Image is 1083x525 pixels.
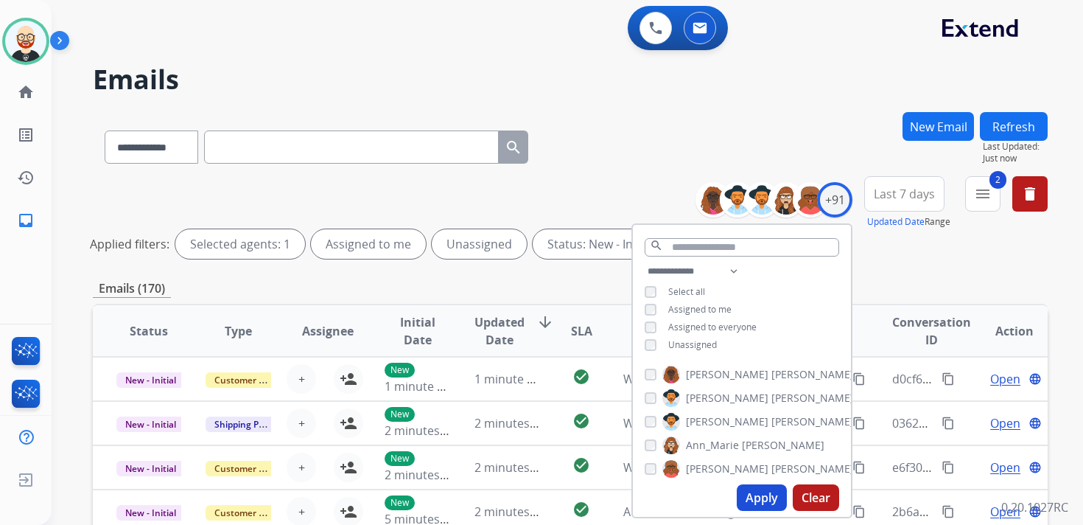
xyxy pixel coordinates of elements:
div: Status: New - Initial [533,229,688,259]
span: 1 minute ago [474,371,547,387]
span: 2 minutes ago [474,459,553,476]
button: Updated Date [867,216,925,228]
mat-icon: language [1028,372,1042,386]
p: Emails (170) [93,279,171,298]
button: Clear [793,484,839,511]
span: + [298,370,305,388]
mat-icon: search [505,139,522,156]
span: New - Initial [116,372,185,388]
span: Shipping Protection [206,417,306,432]
p: New [385,407,415,422]
span: New - Initial [116,461,185,476]
p: New [385,363,415,378]
mat-icon: person_add [340,370,357,388]
mat-icon: content_copy [852,372,866,386]
span: Customer Support [206,372,301,388]
span: [PERSON_NAME] [771,414,854,429]
span: Webform from [EMAIL_ADDRESS][DOMAIN_NAME] on [DATE] [623,459,957,476]
span: New - Initial [116,417,185,432]
mat-icon: person_add [340,414,357,432]
p: New [385,496,415,510]
span: Webform from [EMAIL_ADDRESS][DOMAIN_NAME] on [DATE] [623,415,957,431]
mat-icon: content_copy [852,417,866,430]
span: Status [130,322,168,340]
span: Unassigned [668,338,717,351]
span: Assigned to me [668,303,732,316]
mat-icon: search [650,239,663,252]
span: Last 7 days [874,191,935,197]
span: Last Updated: [983,141,1048,153]
th: Action [958,305,1048,357]
div: Unassigned [432,229,527,259]
mat-icon: history [17,169,35,187]
span: Conversation ID [892,313,971,349]
button: Refresh [980,112,1048,141]
button: 2 [965,176,1000,212]
span: 2 minutes ago [385,423,463,439]
span: 2 minutes ago [474,504,553,520]
mat-icon: check_circle [572,501,590,518]
span: Updated Date [474,313,525,349]
div: Assigned to me [311,229,426,259]
p: 0.20.1027RC [1001,498,1068,516]
span: [PERSON_NAME] [686,414,768,429]
mat-icon: content_copy [942,505,955,518]
span: Type [225,322,252,340]
span: Select all [668,285,705,298]
span: 2 minutes ago [474,415,553,431]
img: avatar [5,21,46,62]
span: Open [990,503,1020,521]
span: Open [990,370,1020,388]
span: [PERSON_NAME] [686,391,768,406]
span: Assignee [302,322,354,340]
span: 2 minutes ago [385,467,463,483]
span: 1 minute ago [385,378,458,394]
mat-icon: language [1028,461,1042,474]
mat-icon: list_alt [17,126,35,144]
span: SLA [571,322,592,340]
div: +91 [817,182,852,218]
span: Automatic reply: Thank you for protecting your Sonos US product [623,504,988,520]
span: Assigned to everyone [668,321,757,333]
span: Open [990,459,1020,476]
span: Ann_Marie [686,438,739,453]
span: + [298,414,305,432]
span: [PERSON_NAME] [771,367,854,382]
button: New Email [902,112,974,141]
p: Applied filters: [90,235,169,253]
span: Initial Date [385,313,449,349]
span: Just now [983,153,1048,164]
mat-icon: inbox [17,212,35,229]
button: Last 7 days [864,176,944,212]
mat-icon: content_copy [852,461,866,474]
mat-icon: person_add [340,503,357,521]
span: New - Initial [116,505,185,521]
div: Selected agents: 1 [175,229,305,259]
span: Webform from [EMAIL_ADDRESS][DOMAIN_NAME] on [DATE] [623,371,957,387]
span: [PERSON_NAME] [771,462,854,476]
mat-icon: check_circle [572,412,590,430]
span: [PERSON_NAME] [771,391,854,406]
mat-icon: content_copy [942,461,955,474]
mat-icon: home [17,83,35,101]
mat-icon: person_add [340,459,357,476]
h2: Emails [93,65,1048,94]
button: Apply [737,484,787,511]
button: + [287,408,316,438]
button: + [287,364,316,394]
mat-icon: menu [974,185,992,203]
mat-icon: content_copy [942,372,955,386]
mat-icon: check_circle [572,456,590,474]
mat-icon: arrow_downward [536,313,554,331]
mat-icon: language [1028,417,1042,430]
mat-icon: content_copy [852,505,866,518]
span: [PERSON_NAME] [686,367,768,382]
mat-icon: check_circle [572,368,590,386]
span: Customer Support [206,461,301,476]
button: + [287,453,316,482]
mat-icon: delete [1021,185,1039,203]
span: + [298,503,305,521]
span: 2 [989,171,1006,189]
span: + [298,459,305,476]
span: Open [990,414,1020,432]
